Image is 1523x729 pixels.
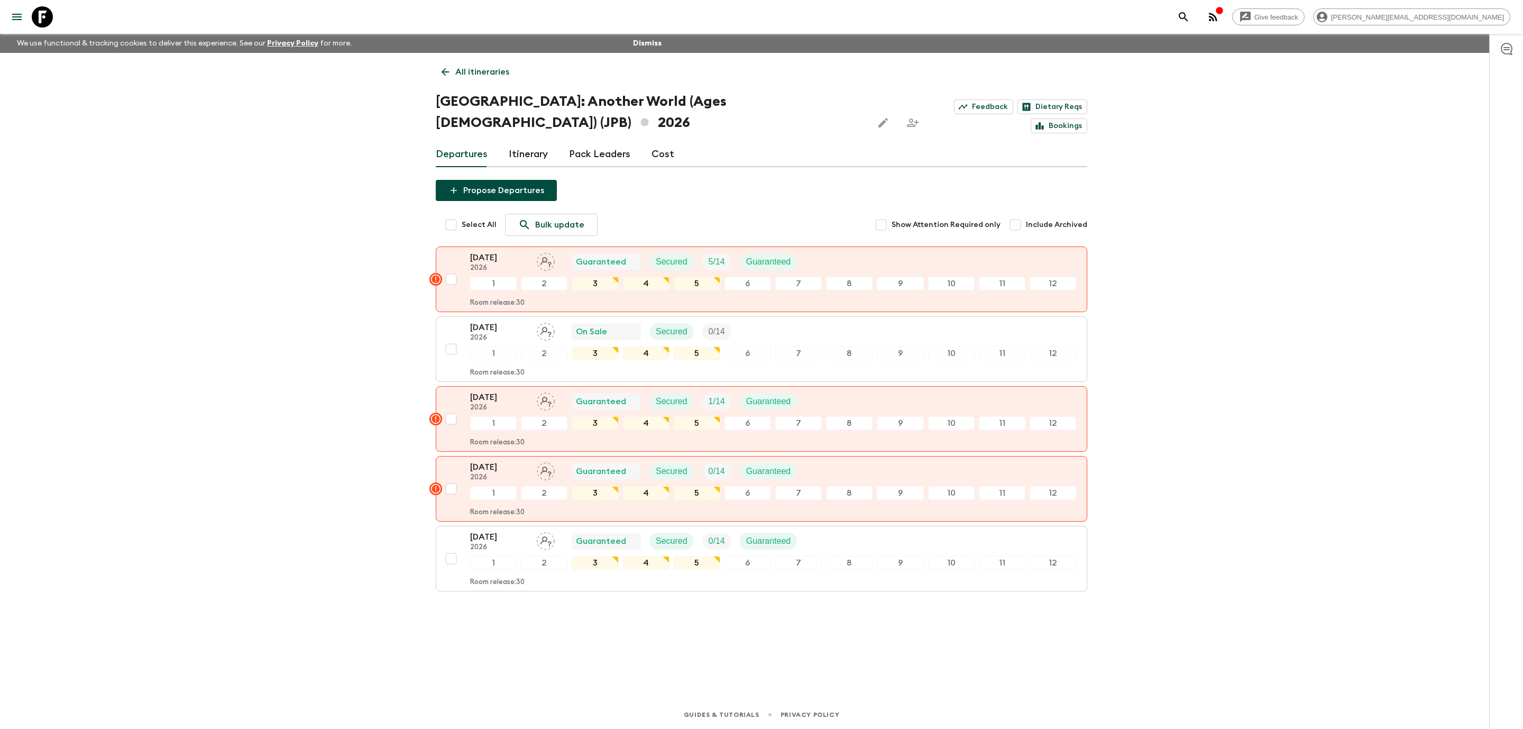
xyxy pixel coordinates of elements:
[1030,416,1076,430] div: 12
[877,416,923,430] div: 9
[623,486,669,500] div: 4
[470,277,517,290] div: 1
[572,416,618,430] div: 3
[455,66,509,78] p: All itineraries
[775,556,822,570] div: 7
[623,277,669,290] div: 4
[537,466,555,474] span: Assign pack leader
[436,526,1087,591] button: [DATE]2026Assign pack leaderGuaranteedSecuredTrip FillGuaranteed123456789101112Room release:30
[436,386,1087,452] button: [DATE]2026Assign pack leaderGuaranteedSecuredTrip FillGuaranteed123456789101112Room release:30
[928,486,975,500] div: 10
[436,316,1087,382] button: [DATE]2026Assign pack leaderOn SaleSecuredTrip Fill123456789101112Room release:30
[1249,13,1304,21] span: Give feedback
[702,323,731,340] div: Trip Fill
[462,220,497,230] span: Select All
[436,180,557,201] button: Propose Departures
[470,439,525,447] p: Room release: 30
[436,91,864,133] h1: [GEOGRAPHIC_DATA]: Another World (Ages [DEMOGRAPHIC_DATA]) (JPB) 2026
[649,393,694,410] div: Secured
[746,465,791,478] p: Guaranteed
[470,391,528,404] p: [DATE]
[877,347,923,360] div: 9
[521,486,567,500] div: 2
[505,214,598,236] a: Bulk update
[470,299,525,307] p: Room release: 30
[436,456,1087,522] button: [DATE]2026Assign pack leaderGuaranteedSecuredTrip FillGuaranteed123456789101112Room release:30
[724,556,771,570] div: 6
[928,277,975,290] div: 10
[470,416,517,430] div: 1
[709,535,725,548] p: 0 / 14
[979,416,1025,430] div: 11
[775,486,822,500] div: 7
[656,535,687,548] p: Secured
[674,347,720,360] div: 5
[470,264,528,272] p: 2026
[724,416,771,430] div: 6
[775,416,822,430] div: 7
[521,347,567,360] div: 2
[537,535,555,544] span: Assign pack leader
[1030,486,1076,500] div: 12
[656,465,687,478] p: Secured
[470,543,528,552] p: 2026
[576,395,626,408] p: Guaranteed
[576,325,607,338] p: On Sale
[537,326,555,334] span: Assign pack leader
[576,465,626,478] p: Guaranteed
[623,416,669,430] div: 4
[470,531,528,543] p: [DATE]
[1017,99,1087,114] a: Dietary Reqs
[928,556,975,570] div: 10
[572,347,618,360] div: 3
[521,416,567,430] div: 2
[630,36,664,51] button: Dismiss
[572,486,618,500] div: 3
[775,277,822,290] div: 7
[521,277,567,290] div: 2
[470,347,517,360] div: 1
[724,277,771,290] div: 6
[709,256,725,268] p: 5 / 14
[1232,8,1305,25] a: Give feedback
[576,256,626,268] p: Guaranteed
[1030,347,1076,360] div: 12
[535,218,584,231] p: Bulk update
[470,461,528,473] p: [DATE]
[826,486,873,500] div: 8
[470,508,525,517] p: Room release: 30
[267,40,318,47] a: Privacy Policy
[877,486,923,500] div: 9
[826,277,873,290] div: 8
[877,277,923,290] div: 9
[979,347,1025,360] div: 11
[684,709,759,721] a: Guides & Tutorials
[709,465,725,478] p: 0 / 14
[702,393,731,410] div: Trip Fill
[13,34,356,53] p: We use functional & tracking cookies to deliver this experience. See our for more.
[674,416,720,430] div: 5
[746,535,791,548] p: Guaranteed
[954,99,1013,114] a: Feedback
[470,556,517,570] div: 1
[572,556,618,570] div: 3
[470,369,525,377] p: Room release: 30
[649,533,694,550] div: Secured
[470,486,517,500] div: 1
[826,416,873,430] div: 8
[928,416,975,430] div: 10
[826,347,873,360] div: 8
[470,321,528,334] p: [DATE]
[652,142,674,167] a: Cost
[1325,13,1510,21] span: [PERSON_NAME][EMAIL_ADDRESS][DOMAIN_NAME]
[537,396,555,404] span: Assign pack leader
[674,556,720,570] div: 5
[979,486,1025,500] div: 11
[702,463,731,480] div: Trip Fill
[746,395,791,408] p: Guaranteed
[436,61,515,83] a: All itineraries
[656,325,687,338] p: Secured
[775,347,822,360] div: 7
[470,251,528,264] p: [DATE]
[979,556,1025,570] div: 11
